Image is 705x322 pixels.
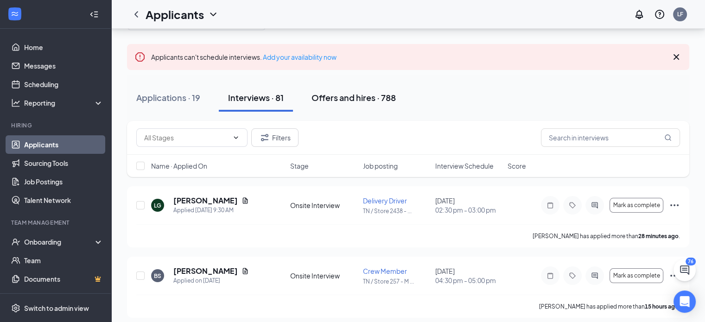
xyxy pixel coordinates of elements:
[589,202,600,209] svg: ActiveChat
[610,198,663,213] button: Mark as complete
[259,132,270,143] svg: Filter
[669,200,680,211] svg: Ellipses
[24,288,103,307] a: SurveysCrown
[146,6,204,22] h1: Applicants
[654,9,665,20] svg: QuestionInfo
[363,161,398,170] span: Job posting
[154,272,161,280] div: BS
[24,270,103,288] a: DocumentsCrown
[673,259,696,281] button: ChatActive
[679,265,690,276] svg: ChatActive
[311,92,396,103] div: Offers and hires · 788
[363,207,430,215] p: TN / Store 2438 - ...
[435,161,494,170] span: Interview Schedule
[435,276,502,285] span: 04:30 pm - 05:00 pm
[11,219,102,227] div: Team Management
[508,161,526,170] span: Score
[24,57,103,75] a: Messages
[24,172,103,191] a: Job Postings
[241,197,249,204] svg: Document
[11,121,102,129] div: Hiring
[567,202,578,209] svg: Tag
[173,196,238,206] h5: [PERSON_NAME]
[634,9,645,20] svg: Notifications
[24,303,89,313] div: Switch to admin view
[363,278,430,285] p: TN / Store 257 - M ...
[131,9,142,20] svg: ChevronLeft
[545,272,556,279] svg: Note
[533,232,680,240] p: [PERSON_NAME] has applied more than .
[151,53,337,61] span: Applicants can't schedule interviews.
[10,9,19,19] svg: WorkstreamLogo
[11,237,20,246] svg: UserCheck
[232,134,240,141] svg: ChevronDown
[251,128,299,147] button: Filter Filters
[613,272,660,279] span: Mark as complete
[173,206,249,215] div: Applied [DATE] 9:30 AM
[589,272,600,279] svg: ActiveChat
[363,196,407,205] span: Delivery Driver
[613,202,660,208] span: Mark as complete
[24,154,103,172] a: Sourcing Tools
[228,92,284,103] div: Interviews · 81
[11,303,20,313] svg: Settings
[173,266,238,276] h5: [PERSON_NAME]
[154,202,161,209] div: LG
[290,161,309,170] span: Stage
[290,201,357,210] div: Onsite Interview
[173,276,249,285] div: Applied on [DATE]
[24,38,103,57] a: Home
[435,205,502,215] span: 02:30 pm - 03:00 pm
[677,10,683,18] div: LF
[686,258,696,265] div: 76
[664,134,672,141] svg: MagnifyingGlass
[24,191,103,209] a: Talent Network
[567,272,578,279] svg: Tag
[539,303,680,310] p: [PERSON_NAME] has applied more than .
[435,196,502,215] div: [DATE]
[89,10,99,19] svg: Collapse
[24,237,95,246] div: Onboarding
[610,268,663,283] button: Mark as complete
[545,202,556,209] svg: Note
[263,53,337,61] a: Add your availability now
[363,267,407,275] span: Crew Member
[24,98,104,107] div: Reporting
[134,51,146,63] svg: Error
[669,270,680,281] svg: Ellipses
[11,98,20,107] svg: Analysis
[541,128,680,147] input: Search in interviews
[24,135,103,154] a: Applicants
[645,303,679,310] b: 15 hours ago
[208,9,219,20] svg: ChevronDown
[241,267,249,275] svg: Document
[144,133,229,143] input: All Stages
[435,266,502,285] div: [DATE]
[673,290,696,313] div: Open Intercom Messenger
[290,271,357,280] div: Onsite Interview
[136,92,200,103] div: Applications · 19
[24,251,103,270] a: Team
[638,233,679,240] b: 28 minutes ago
[24,75,103,94] a: Scheduling
[151,161,207,170] span: Name · Applied On
[671,51,682,63] svg: Cross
